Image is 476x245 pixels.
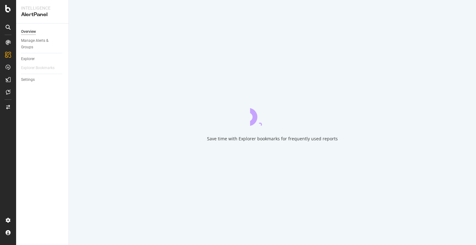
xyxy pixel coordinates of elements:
div: Settings [21,77,35,83]
div: Save time with Explorer bookmarks for frequently used reports [207,136,338,142]
div: Explorer Bookmarks [21,65,55,71]
div: Manage Alerts & Groups [21,37,58,50]
div: Overview [21,28,36,35]
a: Overview [21,28,64,35]
a: Explorer [21,56,64,62]
div: animation [250,103,295,126]
a: Manage Alerts & Groups [21,37,64,50]
a: Explorer Bookmarks [21,65,61,71]
div: Intelligence [21,5,64,11]
a: Settings [21,77,64,83]
div: AlertPanel [21,11,64,18]
div: Explorer [21,56,35,62]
